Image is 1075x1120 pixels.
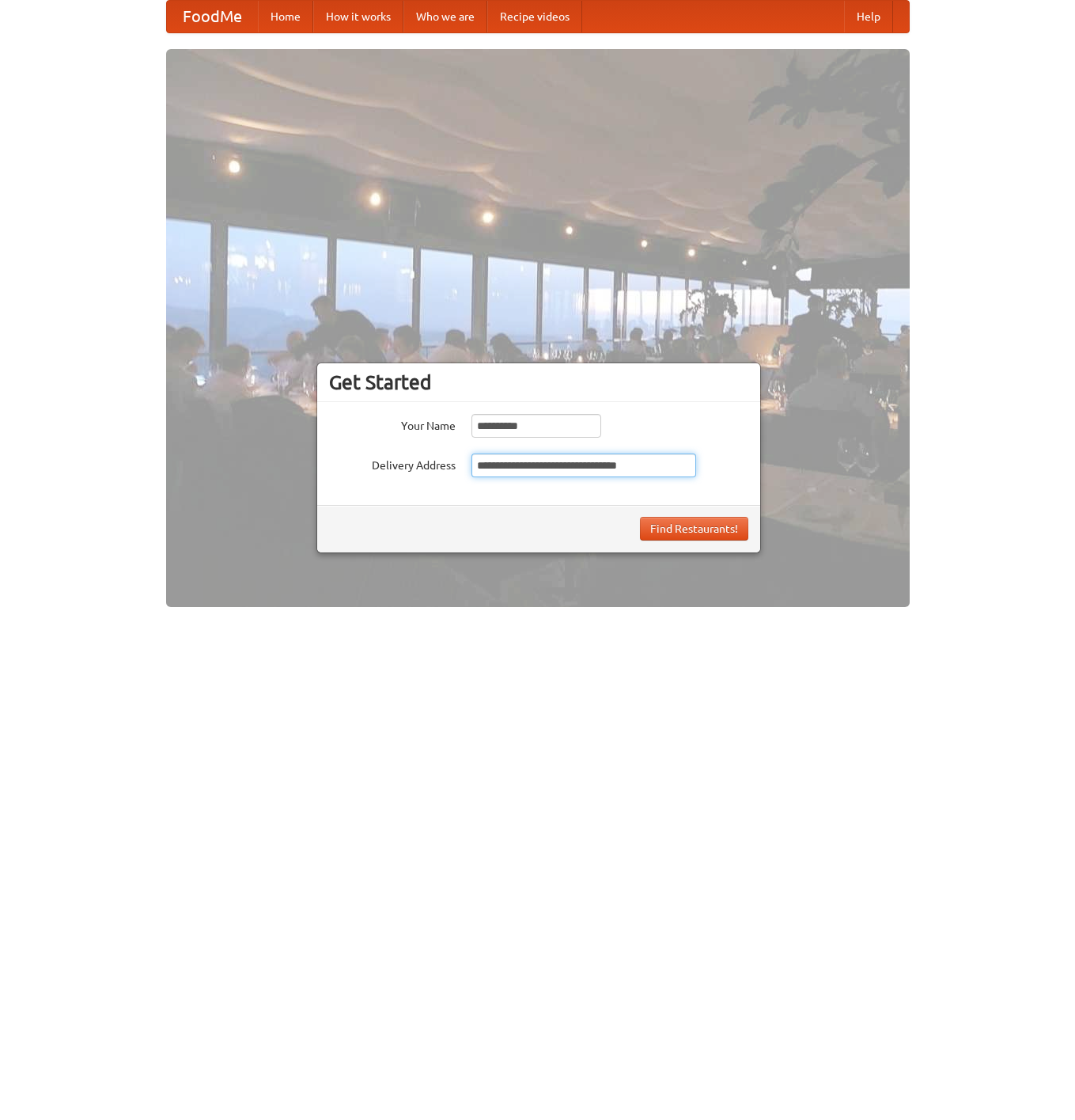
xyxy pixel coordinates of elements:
h3: Get Started [329,370,748,394]
a: Who we are [403,1,487,32]
a: How it works [313,1,403,32]
a: FoodMe [167,1,258,32]
button: Find Restaurants! [640,517,748,541]
a: Help [844,1,893,32]
label: Your Name [329,414,456,434]
a: Home [258,1,313,32]
label: Delivery Address [329,454,456,473]
a: Recipe videos [487,1,582,32]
